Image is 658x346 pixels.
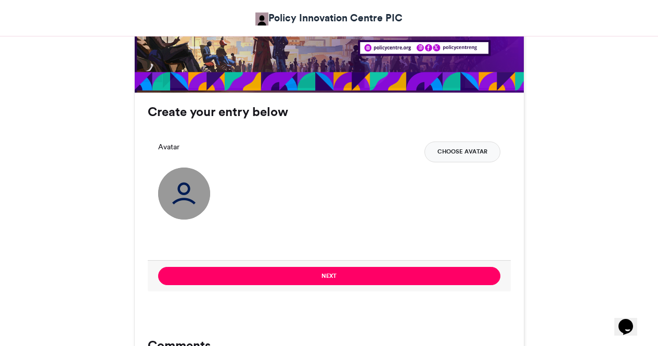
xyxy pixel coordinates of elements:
img: Policy Innovation Centre PIC [255,12,268,25]
button: Next [158,267,500,285]
label: Avatar [158,142,179,152]
a: Policy Innovation Centre PIC [255,10,403,25]
img: user_circle.png [158,168,210,220]
iframe: chat widget [614,304,648,336]
button: Choose Avatar [424,142,500,162]
h3: Create your entry below [148,106,511,118]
